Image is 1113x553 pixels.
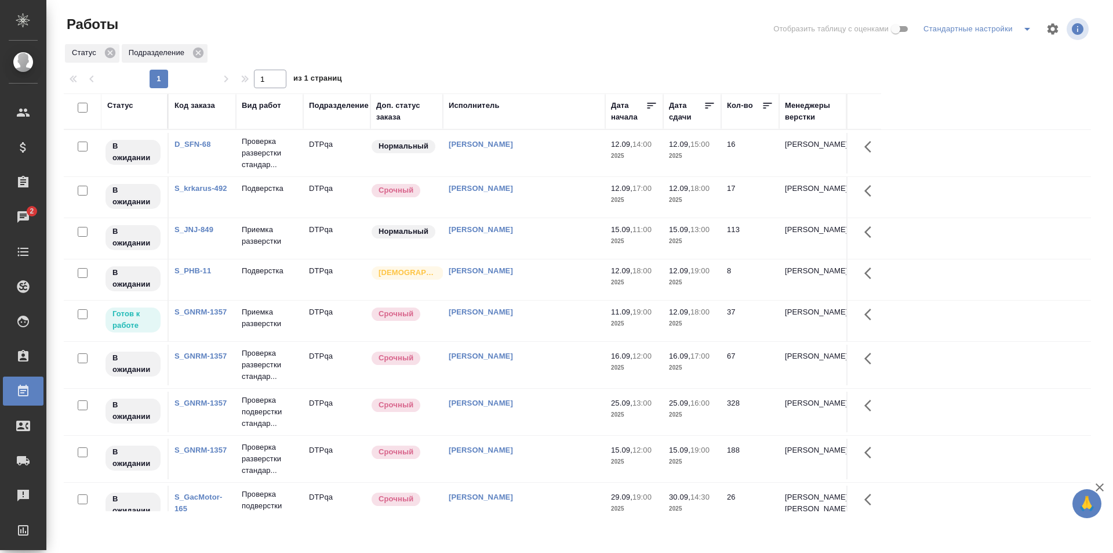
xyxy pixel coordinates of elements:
[104,265,162,292] div: Исполнитель назначен, приступать к работе пока рано
[449,493,513,501] a: [PERSON_NAME]
[112,267,154,290] p: В ожидании
[721,218,779,259] td: 113
[1077,491,1097,516] span: 🙏
[632,493,652,501] p: 19:00
[669,318,715,330] p: 2025
[449,266,513,275] a: [PERSON_NAME]
[303,392,370,432] td: DTPqa
[690,140,710,149] p: 15:00
[857,439,885,467] button: Здесь прячутся важные кнопки
[632,308,652,316] p: 19:00
[379,226,428,237] p: Нормальный
[242,395,297,429] p: Проверка подверстки стандар...
[690,184,710,193] p: 18:00
[773,23,889,35] span: Отобразить таблицу с оценками
[611,456,657,468] p: 2025
[857,177,885,205] button: Здесь прячутся важные кнопки
[669,140,690,149] p: 12.09,
[72,47,100,59] p: Статус
[112,493,154,516] p: В ожидании
[632,352,652,360] p: 12:00
[669,150,715,162] p: 2025
[379,493,413,505] p: Срочный
[690,399,710,407] p: 16:00
[104,491,162,519] div: Исполнитель назначен, приступать к работе пока рано
[303,345,370,385] td: DTPqa
[611,362,657,374] p: 2025
[379,399,413,411] p: Срочный
[727,100,753,111] div: Кол-во
[669,100,704,123] div: Дата сдачи
[721,486,779,526] td: 26
[112,226,154,249] p: В ожидании
[64,15,118,34] span: Работы
[104,139,162,166] div: Исполнитель назначен, приступать к работе пока рано
[785,100,841,123] div: Менеджеры верстки
[857,392,885,420] button: Здесь прячутся важные кнопки
[104,224,162,251] div: Исполнитель назначен, приступать к работе пока рано
[611,308,632,316] p: 11.09,
[611,446,632,454] p: 15.09,
[611,493,632,501] p: 29.09,
[785,224,841,236] p: [PERSON_NAME]
[669,184,690,193] p: 12.09,
[611,194,657,206] p: 2025
[690,266,710,275] p: 19:00
[65,44,119,63] div: Статус
[379,267,437,279] p: [DEMOGRAPHIC_DATA]
[174,225,213,234] a: S_JNJ-849
[449,399,513,407] a: [PERSON_NAME]
[112,308,154,331] p: Готов к работе
[857,218,885,246] button: Здесь прячутся важные кнопки
[857,301,885,328] button: Здесь прячутся важные кнопки
[379,352,413,364] p: Срочный
[174,184,227,193] a: S_krkarus-492
[174,352,227,360] a: S_GNRM-1357
[129,47,188,59] p: Подразделение
[309,100,369,111] div: Подразделение
[690,308,710,316] p: 18:00
[669,277,715,288] p: 2025
[174,493,222,513] a: S_GacMotor-165
[690,446,710,454] p: 19:00
[104,444,162,472] div: Исполнитель назначен, приступать к работе пока рано
[721,439,779,479] td: 188
[122,44,208,63] div: Подразделение
[242,183,297,194] p: Подверстка
[669,503,715,515] p: 2025
[721,392,779,432] td: 328
[379,140,428,152] p: Нормальный
[721,133,779,174] td: 16
[669,493,690,501] p: 30.09,
[690,352,710,360] p: 17:00
[303,177,370,218] td: DTPqa
[857,259,885,287] button: Здесь прячутся важные кнопки
[104,350,162,378] div: Исполнитель назначен, приступать к работе пока рано
[632,446,652,454] p: 12:00
[611,503,657,515] p: 2025
[611,352,632,360] p: 16.09,
[303,218,370,259] td: DTPqa
[669,308,690,316] p: 12.09,
[690,225,710,234] p: 13:00
[242,136,297,171] p: Проверка разверстки стандар...
[107,100,133,111] div: Статус
[112,140,154,164] p: В ожидании
[669,236,715,247] p: 2025
[174,266,211,275] a: S_PHB-11
[669,456,715,468] p: 2025
[785,265,841,277] p: [PERSON_NAME]
[611,318,657,330] p: 2025
[303,301,370,341] td: DTPqa
[611,184,632,193] p: 12.09,
[174,399,227,407] a: S_GNRM-1357
[242,224,297,247] p: Приемка разверстки
[112,399,154,422] p: В ожидании
[611,150,657,162] p: 2025
[104,183,162,210] div: Исполнитель назначен, приступать к работе пока рано
[669,409,715,421] p: 2025
[632,399,652,407] p: 13:00
[785,491,841,515] p: [PERSON_NAME], [PERSON_NAME]
[721,345,779,385] td: 67
[785,397,841,409] p: [PERSON_NAME]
